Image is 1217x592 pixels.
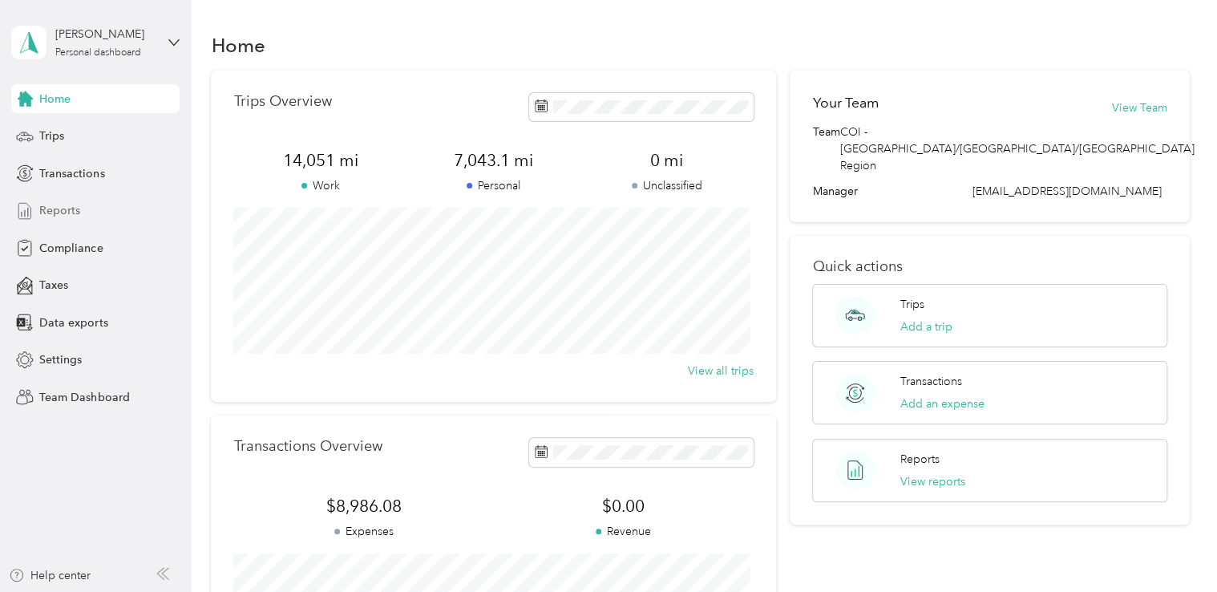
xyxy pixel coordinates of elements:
span: Settings [39,351,82,368]
div: [PERSON_NAME] [55,26,156,43]
iframe: Everlance-gr Chat Button Frame [1127,502,1217,592]
span: Manager [812,183,857,200]
button: Help center [9,567,91,584]
span: Data exports [39,314,107,331]
button: View reports [900,473,965,490]
p: Expenses [233,523,493,540]
span: Team Dashboard [39,389,129,406]
h2: Your Team [812,93,878,113]
p: Transactions Overview [233,438,382,455]
span: 14,051 mi [233,149,406,172]
span: 7,043.1 mi [407,149,580,172]
span: Trips [39,128,64,144]
button: View Team [1112,99,1167,116]
span: 0 mi [580,149,754,172]
button: View all trips [688,363,754,379]
span: $0.00 [494,495,754,517]
p: Work [233,177,406,194]
p: Trips Overview [233,93,331,110]
span: [EMAIL_ADDRESS][DOMAIN_NAME] [972,184,1162,198]
span: Home [39,91,71,107]
span: Compliance [39,240,103,257]
span: Taxes [39,277,68,294]
p: Trips [900,296,924,313]
h1: Home [211,37,265,54]
p: Quick actions [812,258,1166,275]
p: Transactions [900,373,962,390]
span: Reports [39,202,80,219]
span: COI - [GEOGRAPHIC_DATA]/[GEOGRAPHIC_DATA]/[GEOGRAPHIC_DATA] Region [839,124,1194,174]
span: Transactions [39,165,104,182]
div: Personal dashboard [55,48,141,58]
button: Add a trip [900,318,952,335]
p: Personal [407,177,580,194]
button: Add an expense [900,395,985,412]
span: Team [812,124,839,174]
p: Unclassified [580,177,754,194]
p: Revenue [494,523,754,540]
p: Reports [900,451,940,468]
span: $8,986.08 [233,495,493,517]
